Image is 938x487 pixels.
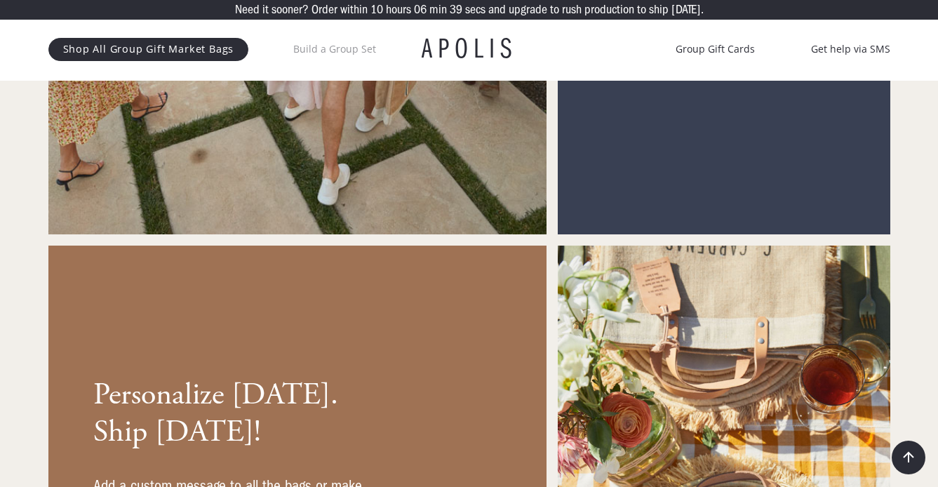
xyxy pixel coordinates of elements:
[414,4,427,16] p: 06
[93,377,363,451] h3: Personalize [DATE]. Ship [DATE]!
[676,41,755,58] a: Group Gift Cards
[370,4,383,16] p: 10
[386,4,411,16] p: hours
[429,4,447,16] p: min
[465,4,485,16] p: secs
[422,35,517,63] a: APOLIS
[293,41,376,58] a: Build a Group Set
[811,41,890,58] a: Get help via SMS
[450,4,462,16] p: 39
[488,4,704,16] p: and upgrade to rush production to ship [DATE].
[235,4,368,16] p: Need it sooner? Order within
[48,38,249,60] a: Shop All Group Gift Market Bags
